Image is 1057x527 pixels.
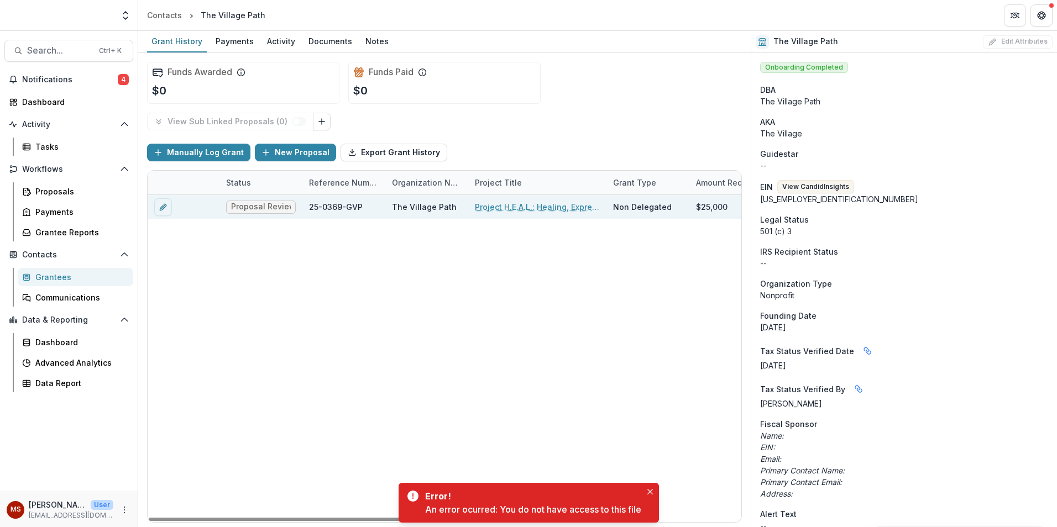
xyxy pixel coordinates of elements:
a: Advanced Analytics [18,354,133,372]
div: Non Delegated [613,201,672,213]
div: Status [219,177,258,188]
i: Primary Contact Name: [760,466,845,475]
h2: Funds Paid [369,67,414,77]
div: Proposals [35,186,124,197]
div: Project Title [468,171,606,194]
div: Amount Requested [689,171,800,194]
a: Contacts [143,7,186,23]
span: IRS Recipient Status [760,246,838,257]
div: [DATE] [760,322,1048,333]
button: Edit Attributes [983,35,1053,49]
button: Notifications4 [4,71,133,88]
a: Project H.E.A.L.: Healing, Expression, Affirmation, Liberation [475,201,600,213]
span: Tax Status Verified By [760,383,845,395]
span: Activity [22,120,116,129]
span: Workflows [22,165,116,174]
div: -- [760,160,1048,171]
span: Organization Type [760,278,832,289]
div: Reference Number [302,171,385,194]
p: [PERSON_NAME] [760,398,1048,409]
a: Payments [211,31,258,52]
a: Grant History [147,31,207,52]
a: Dashboard [18,333,133,351]
h2: The Village Path [773,37,838,46]
div: Contacts [147,9,182,21]
div: Documents [304,33,357,49]
span: Fiscal Sponsor [760,418,817,430]
a: Tasks [18,138,133,156]
div: $25,000 [696,201,728,213]
button: Open Workflows [4,160,133,178]
div: Grant Type [606,177,663,188]
p: $0 [353,82,368,99]
button: Open Activity [4,115,133,133]
p: $0 [152,82,166,99]
div: Organization Name [385,171,468,194]
p: User [91,500,113,510]
a: Documents [304,31,357,52]
button: edit [154,198,172,216]
span: Legal Status [760,214,809,225]
button: View CandidInsights [777,180,854,193]
div: Grant History [147,33,207,49]
p: [PERSON_NAME] [29,499,86,510]
span: DBA [760,84,776,96]
div: Advanced Analytics [35,357,124,368]
i: EIN: [760,442,775,452]
nav: breadcrumb [143,7,270,23]
span: Guidestar [760,148,798,160]
i: Address: [760,489,793,498]
span: Onboarding Completed [760,62,848,73]
div: Amount Requested [689,177,776,188]
p: View Sub Linked Proposals ( 0 ) [168,117,292,127]
a: Grantees [18,268,133,286]
div: Dashboard [22,96,124,108]
div: Grant Type [606,171,689,194]
p: [DATE] [760,360,1048,371]
button: Partners [1004,4,1026,27]
i: Primary Contact Email: [760,477,842,487]
span: Notifications [22,75,118,85]
button: Manually Log Grant [147,144,250,161]
div: Error! [425,489,637,503]
div: Activity [263,33,300,49]
button: Export Grant History [341,144,447,161]
div: Payments [211,33,258,49]
div: Data Report [35,377,124,389]
h2: Funds Awarded [168,67,232,77]
button: Open Contacts [4,246,133,263]
div: The Village Path [760,96,1048,107]
a: Activity [263,31,300,52]
i: Email: [760,454,781,463]
button: Open entity switcher [118,4,133,27]
button: Link Grants [313,113,331,130]
div: The Village Path [392,201,457,213]
p: [EMAIL_ADDRESS][DOMAIN_NAME] [29,510,113,520]
div: Tasks [35,141,124,152]
a: Notes [361,31,393,52]
button: Search... [4,40,133,62]
p: EIN [760,181,773,193]
div: 25-0369-GVP [309,201,363,213]
button: More [118,503,131,517]
div: Status [219,171,302,194]
button: View Sub Linked Proposals (0) [147,113,313,130]
img: Missouri Foundation for Health logo [4,4,113,27]
div: [US_EMPLOYER_IDENTIFICATION_NUMBER] [760,193,1048,205]
span: Proposal Review [231,202,291,212]
a: Communications [18,288,133,307]
div: Grantees [35,271,124,283]
div: -- [760,257,1048,269]
span: Data & Reporting [22,315,116,325]
div: An error ocurred: You do not have access to this file [425,503,641,516]
p: The Village [760,128,1048,139]
div: Ctrl + K [97,45,124,57]
div: Reference Number [302,177,385,188]
div: Marcel Scaife [11,506,21,513]
span: Alert Text [760,508,797,520]
span: Search... [27,45,92,56]
a: Data Report [18,374,133,392]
